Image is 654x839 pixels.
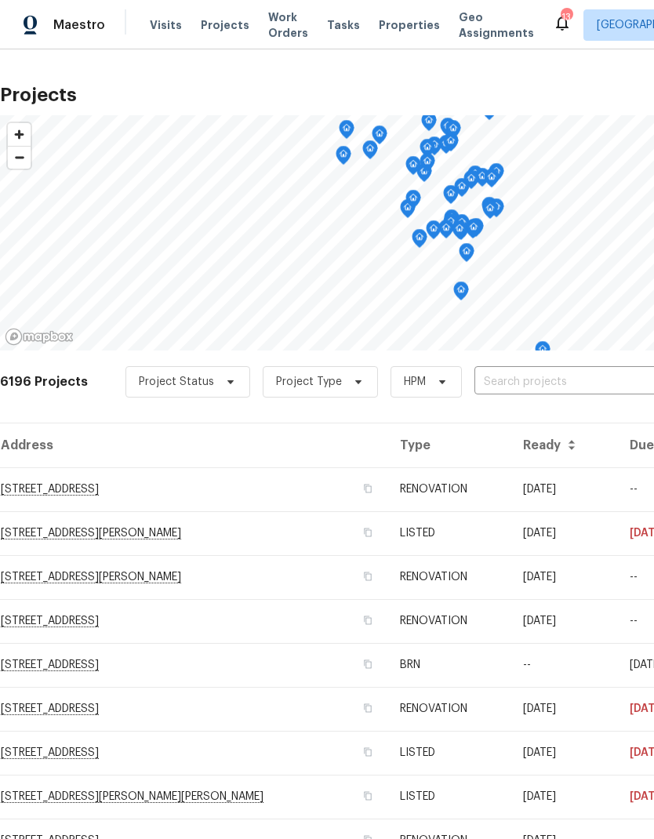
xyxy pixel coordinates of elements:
div: Map marker [405,156,421,180]
td: LISTED [387,511,510,555]
span: Maestro [53,17,105,33]
div: Map marker [438,220,454,244]
div: Map marker [336,146,351,170]
th: Type [387,423,510,467]
button: Copy Address [361,525,375,539]
td: [DATE] [510,555,617,599]
button: Copy Address [361,789,375,803]
div: Map marker [440,118,456,142]
input: Search projects [474,370,654,394]
div: Map marker [489,198,504,223]
td: [DATE] [510,687,617,731]
span: Work Orders [268,9,308,41]
button: Zoom in [8,123,31,146]
div: Map marker [438,135,454,159]
span: HPM [404,374,426,390]
span: Visits [150,17,182,33]
div: Map marker [459,243,474,267]
td: RENOVATION [387,599,510,643]
button: Copy Address [361,701,375,715]
a: Mapbox homepage [5,328,74,346]
div: Map marker [466,219,481,243]
td: -- [510,643,617,687]
div: Map marker [445,120,461,144]
span: Zoom out [8,147,31,169]
button: Zoom out [8,146,31,169]
span: Properties [379,17,440,33]
div: Map marker [453,281,469,306]
td: LISTED [387,731,510,775]
div: 13 [561,9,572,25]
div: Map marker [427,136,442,161]
div: Map marker [412,229,427,253]
div: Map marker [468,218,484,242]
td: RENOVATION [387,467,510,511]
td: RENOVATION [387,687,510,731]
div: Map marker [444,209,460,234]
div: Map marker [482,200,498,224]
div: Map marker [421,112,437,136]
td: LISTED [387,775,510,819]
td: [DATE] [510,599,617,643]
span: Geo Assignments [459,9,534,41]
td: [DATE] [510,511,617,555]
div: Map marker [454,214,470,238]
td: [DATE] [510,467,617,511]
td: [DATE] [510,731,617,775]
div: Map marker [454,178,470,202]
span: Projects [201,17,249,33]
div: Map marker [420,139,435,163]
div: Map marker [463,170,479,194]
div: Map marker [489,163,504,187]
div: Map marker [420,153,435,177]
div: Map marker [443,213,459,238]
th: Ready [510,423,617,467]
button: Copy Address [361,657,375,671]
div: Map marker [372,125,387,150]
div: Map marker [426,220,441,245]
span: Project Status [139,374,214,390]
div: Map marker [467,165,483,190]
td: RENOVATION [387,555,510,599]
button: Copy Address [361,481,375,496]
div: Map marker [484,169,500,193]
div: Map marker [400,199,416,223]
div: Map marker [452,220,467,245]
button: Copy Address [361,613,375,627]
div: Map marker [443,133,459,157]
div: Map marker [474,168,490,192]
td: BRN [387,643,510,687]
div: Map marker [405,190,421,214]
button: Copy Address [361,745,375,759]
span: Tasks [327,20,360,31]
div: Map marker [339,120,354,144]
div: Map marker [362,140,378,165]
span: Project Type [276,374,342,390]
button: Copy Address [361,569,375,583]
div: Map marker [481,197,497,221]
td: [DATE] [510,775,617,819]
div: Map marker [443,185,459,209]
div: Map marker [535,341,550,365]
